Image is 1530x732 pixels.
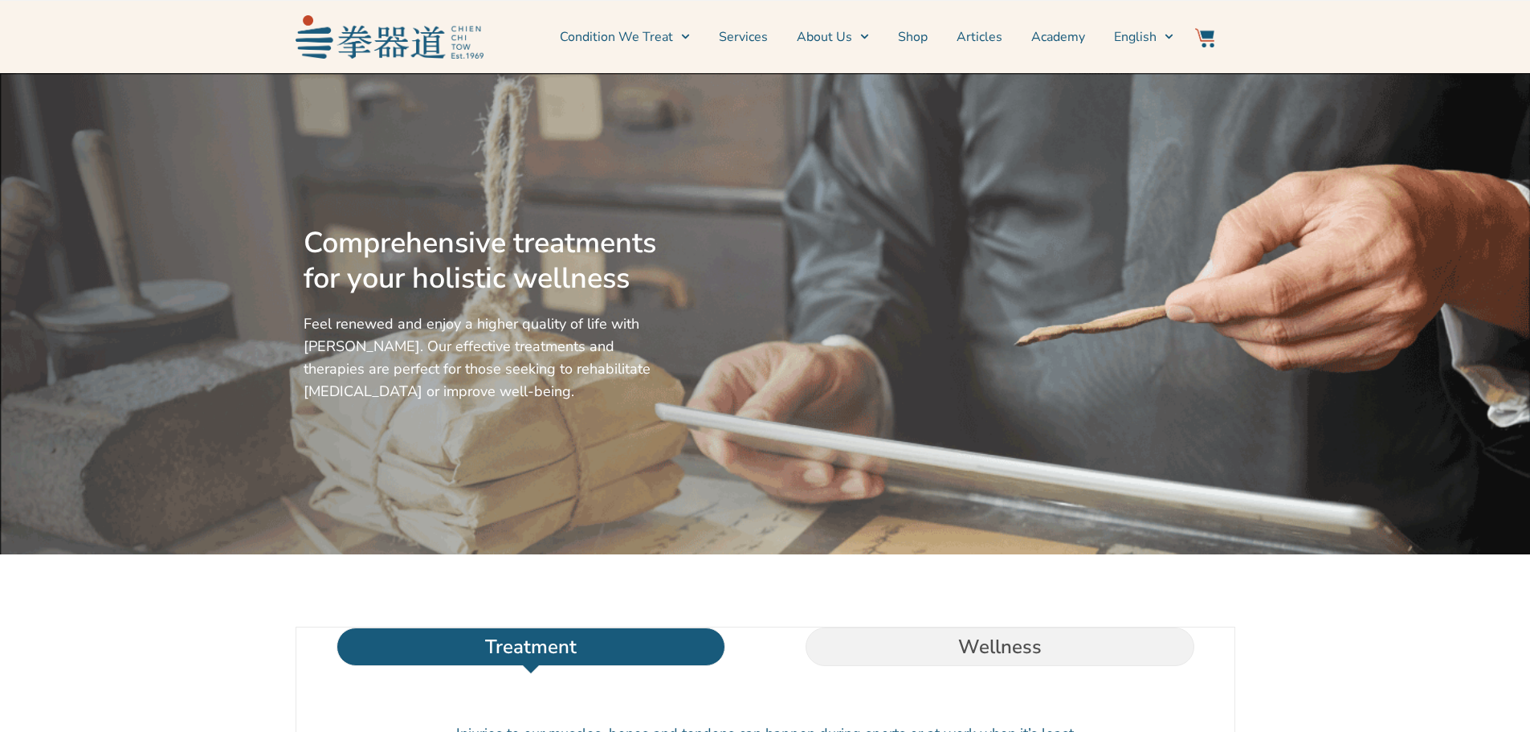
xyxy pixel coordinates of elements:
[1195,28,1214,47] img: Website Icon-03
[492,17,1174,57] nav: Menu
[797,17,869,57] a: About Us
[719,17,768,57] a: Services
[957,17,1002,57] a: Articles
[560,17,690,57] a: Condition We Treat
[304,313,663,403] p: Feel renewed and enjoy a higher quality of life with [PERSON_NAME]. Our effective treatments and ...
[1114,27,1157,47] span: English
[1114,17,1173,57] a: Switch to English
[1031,17,1085,57] a: Academy
[898,17,928,57] a: Shop
[304,226,663,296] h2: Comprehensive treatments for your holistic wellness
